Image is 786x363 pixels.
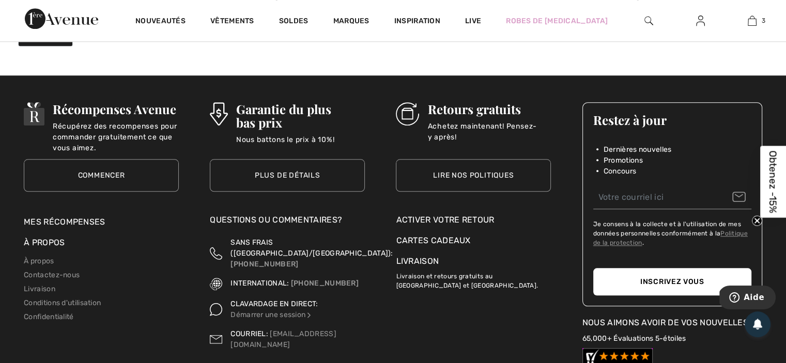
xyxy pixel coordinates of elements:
[230,329,268,338] span: COURRIEL:
[748,14,757,27] img: Mon panier
[24,271,80,279] a: Contactez-nous
[230,260,298,269] a: [PHONE_NUMBER]
[24,159,179,192] a: Commencer
[279,17,309,27] a: Soldes
[593,268,751,295] button: Inscrivez vous
[396,102,419,125] img: Retours gratuits
[762,16,765,25] span: 3
[24,217,105,227] a: Mes récompenses
[394,17,440,27] span: Inspiration
[465,15,481,26] a: Live
[688,14,713,27] a: Se connecter
[604,166,636,177] span: Concours
[427,102,551,116] h3: Retours gratuits
[593,219,751,247] label: Je consens à la collecte et à l'utilisation de mes données personnelles conformément à la .
[752,215,762,226] button: Close teaser
[396,214,551,226] a: Activer votre retour
[210,278,222,290] img: International
[236,134,365,155] p: Nous battons le prix à 10%!
[53,121,179,141] p: Récupérez des recompenses pour commander gratuitement ce que vous aimez.
[582,317,762,329] div: Nous aimons avoir de vos nouvelles!
[291,44,374,58] a: Robes [PERSON_NAME]
[719,286,776,311] iframe: Ouvre un widget dans lequel vous pouvez trouver plus d’informations
[396,256,439,266] a: Livraison
[506,15,608,26] a: Robes de [MEDICAL_DATA]
[376,44,458,58] a: Robes [PERSON_NAME]
[637,35,723,42] strong: [GEOGRAPHIC_DATA] par
[210,237,222,270] img: Sans Frais (Canada/EU)
[760,146,786,217] div: Obtenez -15%Close teaser
[210,214,365,231] div: Questions ou commentaires?
[230,329,336,349] a: [EMAIL_ADDRESS][DOMAIN_NAME]
[593,113,751,127] h3: Restez à jour
[24,257,54,265] a: À propos
[727,14,777,27] a: 3
[582,334,686,343] a: 65,000+ Évaluations 5-étoiles
[396,234,551,247] a: Cartes Cadeaux
[230,238,393,258] span: SANS FRAIS ([GEOGRAPHIC_DATA]/[GEOGRAPHIC_DATA]):
[604,155,643,166] span: Promotions
[230,310,313,319] a: Démarrer une session
[230,279,289,288] span: INTERNATIONAL:
[210,328,222,350] img: Contact us
[604,144,672,155] span: Dernières nouvelles
[24,312,74,321] a: Confidentialité
[396,267,551,290] p: Livraison et retours gratuits au [GEOGRAPHIC_DATA] et [GEOGRAPHIC_DATA].
[135,17,186,27] a: Nouveautés
[427,121,551,141] p: Achetez maintenant! Pensez-y après!
[230,299,318,308] span: CLAVARDAGE EN DIRECT:
[396,159,551,192] a: Lire nos politiques
[53,102,179,116] h3: Récompenses Avenue
[291,279,359,288] a: [PHONE_NUMBER]
[24,102,44,125] img: Récompenses Avenue
[25,8,98,29] img: 1ère Avenue
[236,102,365,129] h3: Garantie du plus bas prix
[210,102,227,125] img: Garantie du plus bas prix
[24,285,55,293] a: Livraison
[210,17,254,27] a: Vêtements
[644,14,653,27] img: recherche
[210,298,222,320] img: Clavardage en direct
[593,186,751,209] input: Votre courriel ici
[333,17,369,27] a: Marques
[210,159,365,192] a: Plus de détails
[24,298,101,307] a: Conditions d'utilisation
[24,236,179,254] div: À propos
[696,14,705,27] img: Mes infos
[767,150,779,213] span: Obtenez -15%
[305,311,313,319] img: Clavardage en direct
